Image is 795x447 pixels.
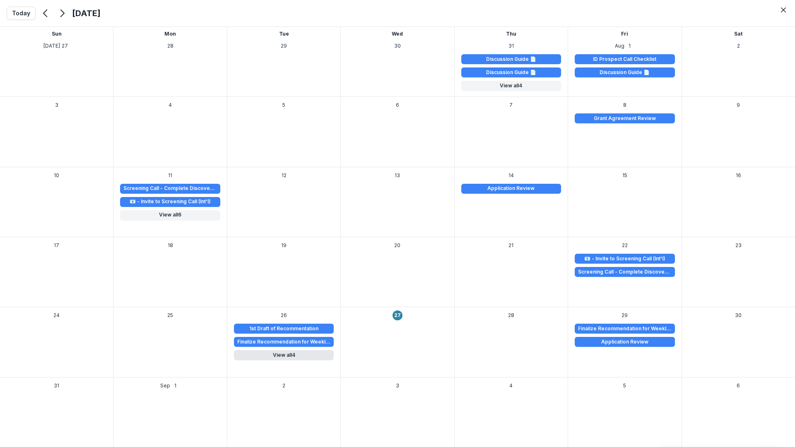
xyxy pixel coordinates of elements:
[575,254,675,264] a: 📧 - Invite to Screening Call (Int'l)
[461,54,561,64] a: Discussion Guide 📄
[486,56,536,62] span: Discussion Guide 📄
[506,30,516,38] p: Thu
[486,70,536,75] span: Discussion Guide 📄
[52,30,62,38] p: Sun
[169,101,172,109] p: 4
[461,67,561,77] a: Discussion Guide 📄
[734,30,742,38] p: Sat
[575,54,675,64] a: ID Prospect Call Checklist
[281,242,287,249] p: 19
[394,42,401,50] p: 30
[279,30,289,38] p: Tue
[168,172,172,179] p: 11
[509,101,513,109] p: 7
[578,269,671,275] span: Screening Call - Complete Discovery Guide
[737,382,740,389] p: 6
[234,350,334,360] button: View all4
[167,312,173,319] p: 25
[120,184,220,194] a: Screening Call - Complete Discovery Guide
[508,42,514,50] p: 31
[508,242,513,249] p: 21
[396,101,399,109] p: 6
[461,184,561,194] a: Application Review
[234,324,334,334] a: 1st Draft of Recommentation
[737,42,740,50] p: 2
[282,172,287,179] p: 12
[461,81,561,91] button: View all4
[575,267,675,277] a: Screening Call - Complete Discovery Guide
[281,312,287,319] p: 26
[575,337,675,347] a: Application Review
[737,101,740,109] p: 9
[622,312,628,319] p: 29
[623,382,626,389] p: 5
[508,172,514,179] p: 14
[575,67,675,77] a: Discussion Guide 📄
[396,382,399,389] p: 3
[54,242,59,249] p: 17
[53,312,60,319] p: 24
[237,339,330,345] span: Finalize Recommendation for Weekly Report
[234,337,334,347] a: Finalize Recommendation for Weekly Report
[395,172,400,179] p: 13
[578,326,671,332] span: Finalize Recommendation for Weekly Report
[584,256,665,262] span: 📧 - Invite to Screening Call (Int'l)
[594,115,656,121] span: Grant Agreement Review
[735,242,742,249] p: 23
[622,172,627,179] p: 15
[130,199,211,204] span: 📧 - Invite to Screening Call (Int'l)
[7,7,36,20] button: Today
[777,3,790,17] button: Close
[509,382,513,389] p: 4
[282,382,285,389] p: 2
[54,382,59,389] p: 31
[120,210,220,220] button: View all6
[487,185,535,191] span: Application Review
[593,56,656,62] span: ID Prospect Call Checklist
[55,7,69,20] button: Next month
[249,326,318,332] span: 1st Draft of Recommentation
[55,101,58,109] p: 3
[174,382,176,389] p: 1
[160,382,170,389] p: Sep
[392,30,403,38] p: Wed
[167,42,173,50] p: 28
[54,172,59,179] p: 10
[72,7,101,19] h4: [DATE]
[164,30,176,38] p: Mon
[629,42,631,50] p: 1
[600,70,650,75] span: Discussion Guide 📄
[120,197,220,207] a: 📧 - Invite to Screening Call (Int'l)
[601,339,648,345] span: Application Review
[123,185,217,191] span: Screening Call - Complete Discovery Guide
[508,312,514,319] p: 28
[62,42,68,50] p: 27
[736,172,741,179] p: 16
[575,113,675,123] a: Grant Agreement Review
[575,324,675,334] a: Finalize Recommendation for Weekly Report
[282,101,285,109] p: 5
[735,312,742,319] p: 30
[621,30,628,38] p: Fri
[43,42,60,50] p: [DATE]
[615,42,624,50] p: Aug
[394,242,400,249] p: 20
[623,101,626,109] p: 8
[281,42,287,50] p: 29
[168,242,173,249] p: 18
[622,242,628,249] p: 22
[394,312,401,319] p: 27
[39,7,52,20] button: Previous month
